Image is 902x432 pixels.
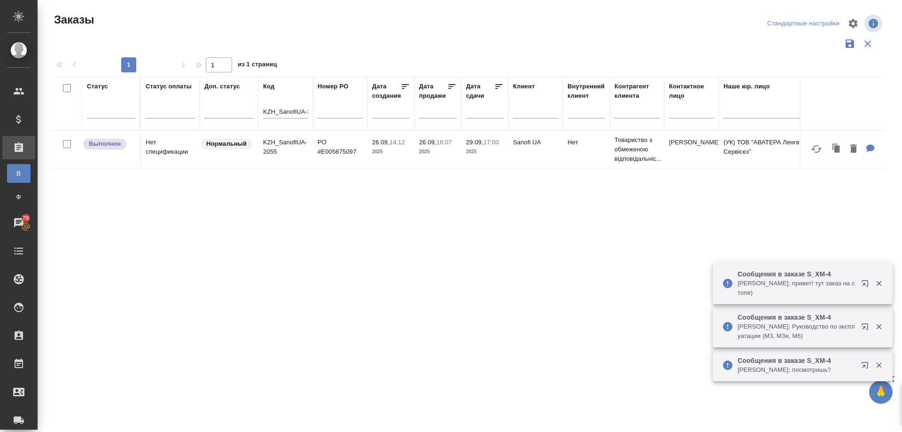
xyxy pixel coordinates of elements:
p: 2025 [419,147,457,157]
p: 26.09, [419,139,436,146]
p: [PERSON_NAME]: посмотришь? [738,365,855,375]
button: Открыть в новой вкладке [855,317,878,340]
p: KZH_SanofiUA-2055 [263,138,308,157]
button: Закрыть [869,322,888,331]
p: Сообщения в заказе S_XM-4 [738,269,855,279]
div: Статус по умолчанию для стандартных заказов [200,138,254,150]
p: 29.09, [466,139,483,146]
span: Ф [12,192,26,202]
p: 16:07 [436,139,452,146]
button: Сбросить фильтры [859,35,877,53]
p: 26.09, [372,139,389,146]
button: Обновить [805,138,828,160]
p: 2025 [466,147,504,157]
a: В [7,164,31,183]
div: Дата создания [372,82,401,101]
button: Закрыть [869,361,888,369]
button: Удалить [846,140,862,159]
p: 2025 [372,147,410,157]
p: [PERSON_NAME]: Руководство по эксплуатации (М3, М3е, М6) [738,322,855,341]
div: Доп. статус [204,82,240,91]
span: из 1 страниц [238,59,277,72]
div: Клиент [513,82,535,91]
div: Контактное лицо [669,82,714,101]
span: Заказы [52,12,94,27]
a: 76 [2,211,35,235]
td: [PERSON_NAME] [664,133,719,166]
div: Статус [87,82,108,91]
td: PO #E005875097 [313,133,367,166]
a: Ф [7,188,31,206]
button: Открыть в новой вкладке [855,356,878,378]
p: Товариство з обмеженою відповідальніс... [614,135,660,164]
div: Номер PO [318,82,348,91]
div: Внутренний клиент [568,82,605,101]
div: Наше юр. лицо [723,82,770,91]
div: split button [765,16,842,31]
td: Нет спецификации [141,133,200,166]
p: Нормальный [206,139,247,149]
span: Посмотреть информацию [864,15,884,32]
p: Нет [568,138,605,147]
p: Sanofi UA [513,138,558,147]
p: 14:12 [389,139,405,146]
div: Статус оплаты [146,82,192,91]
button: Закрыть [869,279,888,288]
div: Контрагент клиента [614,82,660,101]
span: В [12,169,26,178]
p: Сообщения в заказе S_XM-4 [738,313,855,322]
td: (УК) ТОВ "АВАТЕРА Ленгвідж Сервісез" [719,133,832,166]
p: [PERSON_NAME]: привет! тут заказ на стопе) [738,279,855,298]
button: Сохранить фильтры [841,35,859,53]
div: Дата сдачи [466,82,494,101]
div: Выставляет ПМ после сдачи и проведения начислений. Последний этап для ПМа [82,138,135,150]
p: Сообщения в заказе S_XM-4 [738,356,855,365]
p: 17:00 [483,139,499,146]
span: Настроить таблицу [842,12,864,35]
span: 76 [17,213,35,223]
div: Дата продажи [419,82,447,101]
button: Открыть в новой вкладке [855,274,878,297]
p: Выполнен [89,139,121,149]
div: Код [263,82,274,91]
button: Клонировать [828,140,846,159]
